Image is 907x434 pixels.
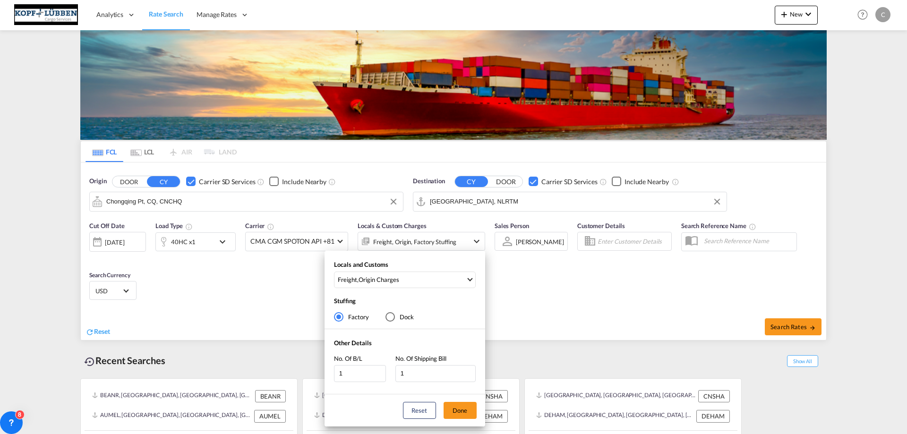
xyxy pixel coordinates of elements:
input: No. Of B/L [334,365,386,382]
span: No. Of B/L [334,355,362,362]
button: Reset [403,402,436,419]
md-select: Select Locals and Customs: Freight, Origin Charges [334,272,476,288]
span: Other Details [334,339,372,347]
md-radio-button: Factory [334,312,369,322]
div: Freight [338,275,357,284]
button: Done [444,402,477,419]
div: Origin Charges [359,275,399,284]
span: , [338,275,466,284]
input: No. Of Shipping Bill [395,365,476,382]
md-radio-button: Dock [385,312,414,322]
span: No. Of Shipping Bill [395,355,446,362]
span: Locals and Customs [334,261,388,268]
span: Stuffing [334,297,356,305]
